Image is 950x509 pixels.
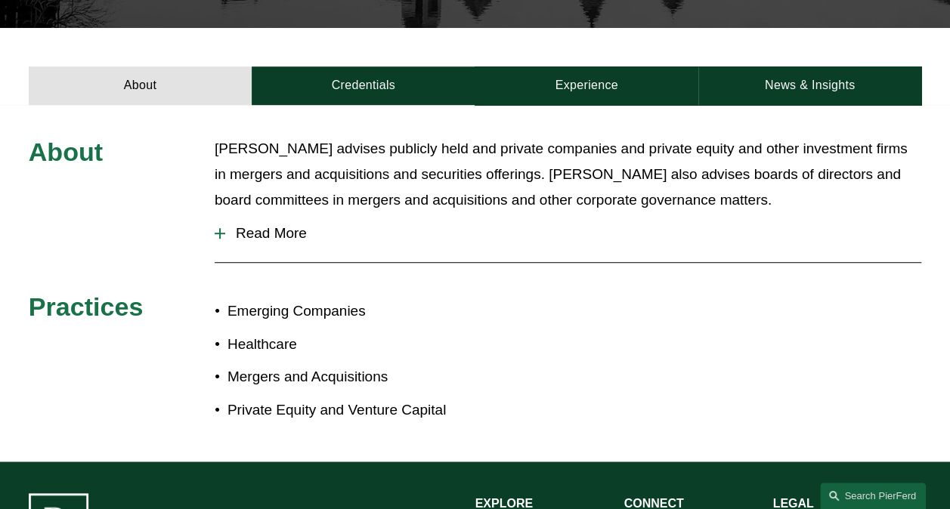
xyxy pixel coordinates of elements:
span: Practices [29,292,144,321]
a: Credentials [252,66,475,105]
a: News & Insights [698,66,921,105]
a: Search this site [820,483,926,509]
p: Private Equity and Venture Capital [227,397,475,423]
p: Emerging Companies [227,298,475,324]
button: Read More [215,214,921,253]
p: Mergers and Acquisitions [227,364,475,390]
p: [PERSON_NAME] advises publicly held and private companies and private equity and other investment... [215,136,921,214]
span: Read More [225,225,921,242]
p: Healthcare [227,332,475,357]
a: Experience [475,66,698,105]
a: About [29,66,252,105]
span: About [29,137,103,166]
